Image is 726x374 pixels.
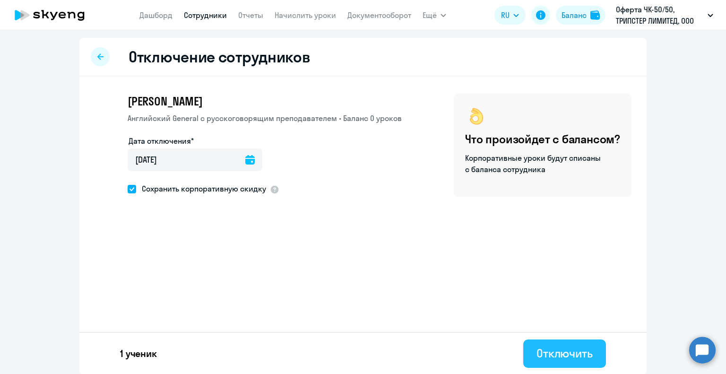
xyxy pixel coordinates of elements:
[465,105,488,128] img: ok
[184,10,227,20] a: Сотрудники
[128,94,202,109] span: [PERSON_NAME]
[129,135,194,147] label: Дата отключения*
[590,10,600,20] img: balance
[275,10,336,20] a: Начислить уроки
[494,6,526,25] button: RU
[616,4,704,26] p: Оферта ЧК-50/50, ТРИПСТЕР ЛИМИТЕД, ООО
[128,113,402,124] p: Английский General с русскоговорящим преподавателем • Баланс 0 уроков
[129,47,310,66] h2: Отключение сотрудников
[238,10,263,20] a: Отчеты
[465,131,620,147] h4: Что произойдет с балансом?
[120,347,157,360] p: 1 ученик
[523,339,606,368] button: Отключить
[423,9,437,21] span: Ещё
[347,10,411,20] a: Документооборот
[536,346,593,361] div: Отключить
[139,10,173,20] a: Дашборд
[501,9,510,21] span: RU
[423,6,446,25] button: Ещё
[562,9,587,21] div: Баланс
[465,152,602,175] p: Корпоративные уроки будут списаны с баланса сотрудника
[556,6,605,25] button: Балансbalance
[128,148,262,171] input: дд.мм.гггг
[611,4,718,26] button: Оферта ЧК-50/50, ТРИПСТЕР ЛИМИТЕД, ООО
[136,183,266,194] span: Сохранить корпоративную скидку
